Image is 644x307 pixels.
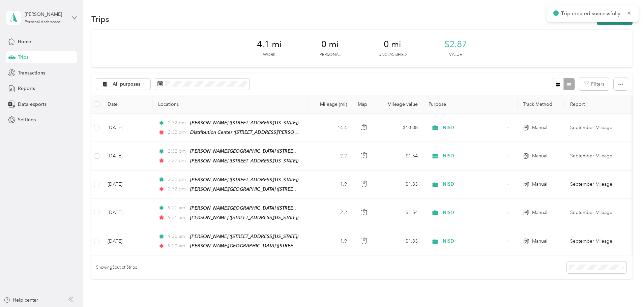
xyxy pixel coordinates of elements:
span: [PERSON_NAME] ([STREET_ADDRESS][US_STATE]) [190,120,298,125]
p: Work [263,52,275,58]
td: $1.54 [376,142,423,170]
span: NISD [443,152,504,160]
span: [PERSON_NAME][GEOGRAPHIC_DATA] ([STREET_ADDRESS][PERSON_NAME][US_STATE]) [190,205,384,211]
td: $1.33 [376,227,423,255]
td: September Mileage [565,227,626,255]
td: 1.9 [308,171,352,199]
span: 2:32 pm [168,119,187,127]
div: Personal dashboard [25,20,61,24]
h1: Trips [91,16,109,23]
span: Home [18,38,31,45]
span: Settings [18,116,36,123]
span: Trips [18,54,28,61]
button: Filters [579,78,609,90]
span: Manual [532,209,547,216]
span: All purposes [113,82,141,87]
td: September Mileage [565,199,626,227]
span: Manual [532,238,547,245]
td: $1.33 [376,171,423,199]
p: Trip created successfully [561,9,622,18]
span: [PERSON_NAME] ([STREET_ADDRESS][US_STATE]) [190,234,298,239]
p: Unclassified [378,52,407,58]
span: [PERSON_NAME] ([STREET_ADDRESS][US_STATE]) [190,177,298,182]
span: Manual [532,124,547,131]
th: Report [565,95,626,114]
span: 2:32 pm [168,148,187,155]
span: Data exports [18,101,47,108]
span: 2:32 pm [168,185,187,193]
span: 9:21 am [168,204,187,212]
span: [PERSON_NAME][GEOGRAPHIC_DATA] ([STREET_ADDRESS][PERSON_NAME][US_STATE]) [190,243,384,249]
th: Mileage value [376,95,423,114]
td: [DATE] [102,227,153,255]
span: 9:21 am [168,214,187,221]
td: 2.2 [308,199,352,227]
span: 2:32 pm [168,129,187,136]
th: Track Method [518,95,565,114]
span: 0 mi [321,39,339,50]
span: NISD [443,238,504,245]
th: Date [102,95,153,114]
th: Mileage (mi) [308,95,352,114]
td: [DATE] [102,114,153,142]
span: $2.87 [444,39,467,50]
span: Showing 5 out of 5 trips [91,265,137,271]
span: 0 mi [384,39,401,50]
span: [PERSON_NAME][GEOGRAPHIC_DATA] ([STREET_ADDRESS][PERSON_NAME][US_STATE]) [190,148,384,154]
span: [PERSON_NAME] ([STREET_ADDRESS][US_STATE]) [190,158,298,163]
span: 2:32 pm [168,157,187,164]
td: 1.9 [308,227,352,255]
div: [PERSON_NAME] [25,11,67,18]
span: 9:20 am [168,242,187,250]
span: NISD [443,181,504,188]
th: Map [352,95,376,114]
td: [DATE] [102,199,153,227]
td: 2.2 [308,142,352,170]
td: September Mileage [565,171,626,199]
iframe: Everlance-gr Chat Button Frame [606,269,644,307]
p: Value [449,52,462,58]
th: Locations [153,95,308,114]
th: Purpose [423,95,518,114]
td: September Mileage [565,114,626,142]
span: [PERSON_NAME] ([STREET_ADDRESS][US_STATE]) [190,215,298,220]
td: [DATE] [102,171,153,199]
span: Transactions [18,69,45,76]
span: Manual [532,152,547,160]
span: 4.1 mi [257,39,282,50]
td: [DATE] [102,142,153,170]
td: $1.54 [376,199,423,227]
span: NISD [443,209,504,216]
span: Reports [18,85,35,92]
span: Manual [532,181,547,188]
p: Personal [320,52,341,58]
td: September Mileage [565,142,626,170]
td: $10.08 [376,114,423,142]
button: Help center [4,297,38,304]
td: 14.4 [308,114,352,142]
span: 2:32 pm [168,176,187,183]
span: 9:20 am [168,233,187,240]
span: Distribution Center ([STREET_ADDRESS][PERSON_NAME][US_STATE]) [190,129,341,135]
span: [PERSON_NAME][GEOGRAPHIC_DATA] ([STREET_ADDRESS][PERSON_NAME][US_STATE]) [190,186,384,192]
span: NISD [443,124,504,131]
